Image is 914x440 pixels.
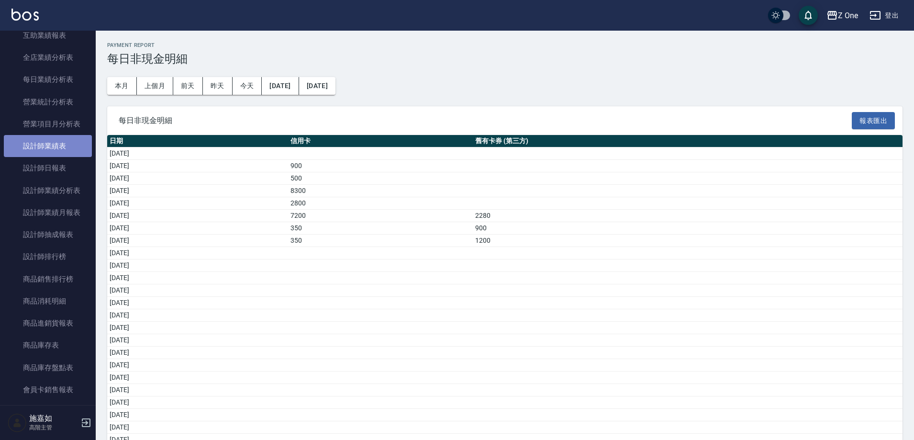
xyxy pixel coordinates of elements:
a: 營業統計分析表 [4,91,92,113]
td: [DATE] [107,372,288,384]
a: 每日業績分析表 [4,68,92,90]
a: 商品庫存表 [4,334,92,356]
td: [DATE] [107,147,288,160]
td: [DATE] [107,259,288,272]
td: [DATE] [107,396,288,409]
img: Person [8,413,27,432]
td: [DATE] [107,284,288,297]
button: Z One [823,6,862,25]
p: 高階主管 [29,423,78,432]
td: 2280 [473,210,903,222]
a: 商品庫存盤點表 [4,357,92,379]
a: 設計師業績月報表 [4,202,92,224]
a: 服務扣項明細表 [4,401,92,423]
td: [DATE] [107,359,288,372]
td: [DATE] [107,421,288,434]
a: 互助業績報表 [4,24,92,46]
td: [DATE] [107,210,288,222]
td: 2800 [288,197,473,210]
td: 1200 [473,235,903,247]
a: 全店業績分析表 [4,46,92,68]
td: [DATE] [107,322,288,334]
div: Z One [838,10,858,22]
a: 設計師業績分析表 [4,180,92,202]
button: save [799,6,818,25]
button: [DATE] [262,77,299,95]
a: 商品消耗明細 [4,290,92,312]
img: Logo [11,9,39,21]
button: 上個月 [137,77,173,95]
td: 900 [288,160,473,172]
button: 報表匯出 [852,112,895,130]
th: 舊有卡券 (第三方) [473,135,903,147]
td: [DATE] [107,222,288,235]
td: [DATE] [107,185,288,197]
td: 900 [473,222,903,235]
a: 設計師業績表 [4,135,92,157]
span: 每日非現金明細 [119,116,852,125]
button: 前天 [173,77,203,95]
a: 設計師抽成報表 [4,224,92,246]
button: 本月 [107,77,137,95]
a: 商品進銷貨報表 [4,312,92,334]
td: 500 [288,172,473,185]
a: 報表匯出 [852,115,895,124]
a: 營業項目月分析表 [4,113,92,135]
td: 8300 [288,185,473,197]
h5: 施嘉如 [29,414,78,423]
td: [DATE] [107,197,288,210]
td: [DATE] [107,309,288,322]
td: [DATE] [107,160,288,172]
h3: 每日非現金明細 [107,52,903,66]
td: [DATE] [107,347,288,359]
th: 日期 [107,135,288,147]
td: [DATE] [107,384,288,396]
td: [DATE] [107,297,288,309]
a: 設計師排行榜 [4,246,92,268]
td: [DATE] [107,247,288,259]
th: 信用卡 [288,135,473,147]
button: 昨天 [203,77,233,95]
td: 350 [288,222,473,235]
a: 商品銷售排行榜 [4,268,92,290]
h2: Payment Report [107,42,903,48]
button: [DATE] [299,77,335,95]
a: 會員卡銷售報表 [4,379,92,401]
button: 登出 [866,7,903,24]
td: [DATE] [107,334,288,347]
a: 設計師日報表 [4,157,92,179]
button: 今天 [233,77,262,95]
td: [DATE] [107,409,288,421]
td: 7200 [288,210,473,222]
td: [DATE] [107,235,288,247]
td: [DATE] [107,172,288,185]
td: [DATE] [107,272,288,284]
td: 350 [288,235,473,247]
